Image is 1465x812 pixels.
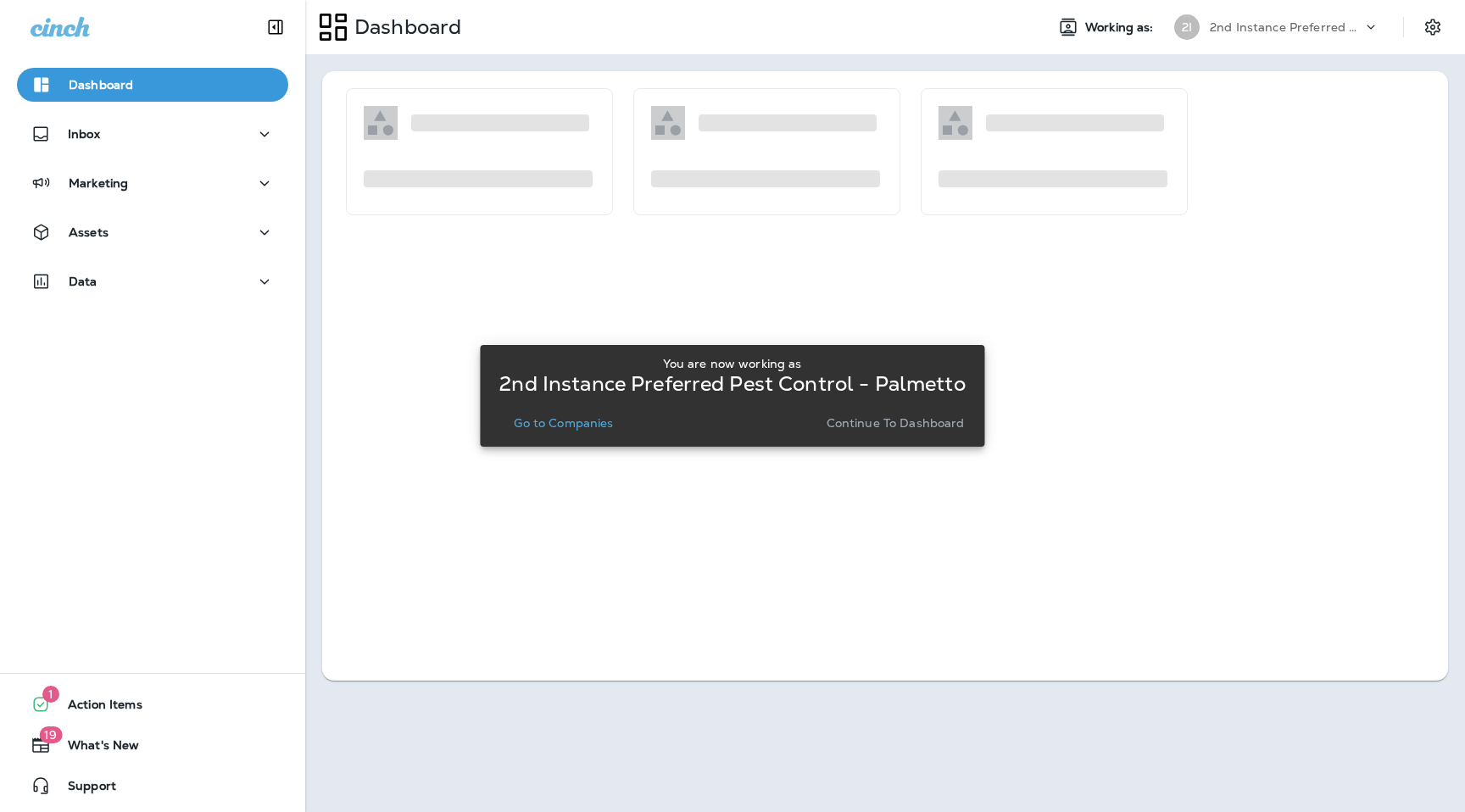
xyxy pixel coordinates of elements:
[68,127,100,141] p: Inbox
[252,10,299,44] button: Collapse Sidebar
[42,686,59,703] span: 1
[51,779,116,799] span: Support
[514,416,613,430] p: Go to Companies
[17,264,288,298] button: Data
[17,215,288,249] button: Assets
[1418,12,1448,42] button: Settings
[1085,20,1157,35] span: Working as:
[39,726,62,743] span: 19
[1174,14,1200,40] div: 2I
[17,166,288,200] button: Marketing
[51,738,139,759] span: What's New
[17,687,288,721] button: 1Action Items
[69,78,133,92] p: Dashboard
[17,769,288,803] button: Support
[1210,20,1362,34] p: 2nd Instance Preferred Pest Control - Palmetto
[17,117,288,151] button: Inbox
[820,411,972,435] button: Continue to Dashboard
[17,728,288,762] button: 19What's New
[69,176,128,190] p: Marketing
[507,411,620,435] button: Go to Companies
[827,416,965,430] p: Continue to Dashboard
[51,698,142,718] span: Action Items
[69,275,97,288] p: Data
[663,357,801,370] p: You are now working as
[69,225,109,239] p: Assets
[17,68,288,102] button: Dashboard
[499,377,965,391] p: 2nd Instance Preferred Pest Control - Palmetto
[348,14,461,40] p: Dashboard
